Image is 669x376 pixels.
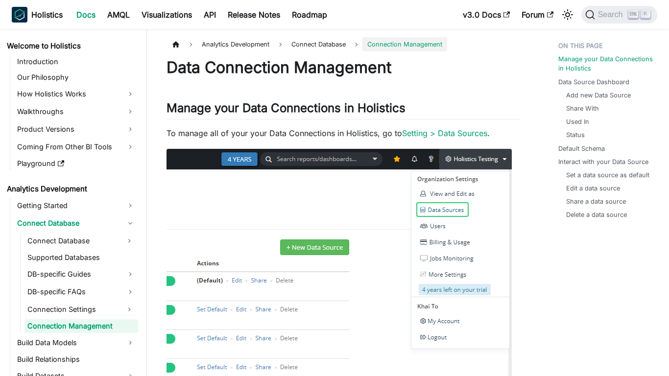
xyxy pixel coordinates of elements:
[167,101,519,119] h2: Manage your Data Connections in Holistics
[24,319,138,333] a: Connection Management
[558,144,605,153] a: Default Schema
[14,335,138,351] a: Build Data Models
[14,215,138,231] a: Connect Database
[197,37,274,51] span: Analytics Development
[24,284,138,300] a: DB-specific FAQs
[286,7,333,23] a: Roadmap
[595,10,629,19] span: Search
[4,182,138,196] a: Analytics Development
[14,55,138,69] a: Introduction
[566,170,649,180] a: Set a data source as default
[24,266,138,282] a: DB-specific Guides
[71,7,101,23] a: Docs
[24,233,120,249] a: Connect Database
[4,39,138,53] a: Welcome to Holistics
[167,127,519,139] p: To manage all of your your Data Connections in Holistics, go to .
[14,198,138,213] a: Getting Started
[120,302,138,317] button: Expand sidebar category 'Connection Settings'
[287,37,351,51] span: Connect Database
[198,7,222,23] a: API
[566,130,585,140] a: Status
[566,117,589,126] a: Used In
[558,54,654,73] a: Manage your Data Connections in Holistics
[167,37,185,51] a: Home page
[581,6,657,23] button: Search (Ctrl+K)
[362,37,447,51] span: Connection Management
[14,121,138,137] a: Product Versions
[566,91,631,100] a: Add new Data Source
[12,7,27,23] img: Holistics
[566,197,626,206] a: Share a data source
[24,302,120,317] a: Connection Settings
[566,104,599,113] a: Share With
[222,7,286,23] a: Release Notes
[136,7,198,23] a: Visualizations
[101,7,136,23] a: AMQL
[120,233,138,249] button: Expand sidebar category 'Connect Database'
[641,10,650,19] kbd: K
[14,139,138,155] a: Coming From Other BI Tools
[167,58,519,77] h1: Data Connection Management
[558,77,629,87] a: Data Source Dashboard
[12,7,63,23] a: HolisticsHolistics
[560,7,575,23] button: Switch between dark and light mode (currently light mode)
[457,7,516,23] a: v3.0 Docs
[566,184,620,193] a: Edit a data source
[31,9,63,21] b: Holistics
[14,157,138,170] a: Playground
[558,157,648,166] a: Interact with your Data Source
[14,104,138,119] a: Walkthroughs
[14,70,138,84] a: Our Philosophy
[167,37,519,51] nav: Breadcrumbs
[516,7,559,23] a: Forum
[566,210,627,219] a: Delete a data source
[24,251,138,264] a: Supported Databases
[14,352,138,366] a: Build Relationships
[14,86,138,102] a: How Holistics Works
[402,128,487,138] a: Setting > Data Sources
